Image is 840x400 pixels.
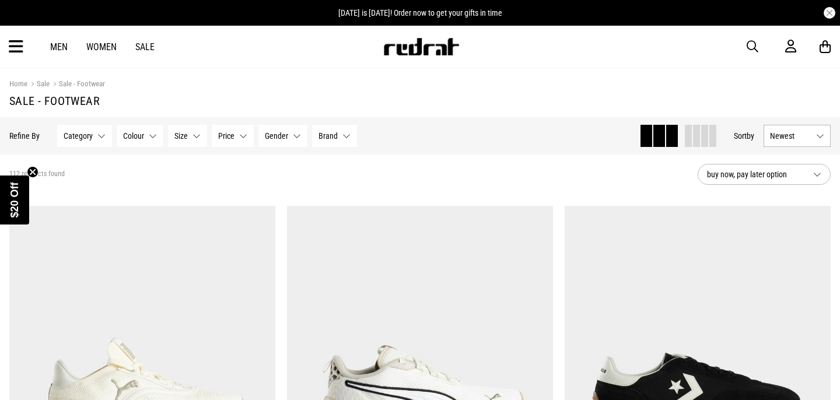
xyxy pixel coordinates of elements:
button: Sortby [734,129,754,143]
span: Size [174,131,188,141]
span: Newest [770,131,811,141]
a: Sale [27,79,50,90]
button: Price [212,125,254,147]
span: Colour [123,131,144,141]
a: Men [50,41,68,52]
button: Size [168,125,207,147]
button: Gender [258,125,307,147]
p: Refine By [9,131,40,141]
span: Gender [265,131,288,141]
a: Home [9,79,27,88]
a: Women [86,41,117,52]
span: Brand [318,131,338,141]
button: Newest [764,125,831,147]
button: Category [57,125,112,147]
button: Colour [117,125,163,147]
button: Close teaser [27,166,38,178]
span: Category [64,131,93,141]
span: Price [218,131,235,141]
h1: Sale - Footwear [9,94,831,108]
span: [DATE] is [DATE]! Order now to get your gifts in time [338,8,502,17]
a: Sale - Footwear [50,79,105,90]
button: Brand [312,125,357,147]
a: Sale [135,41,155,52]
span: buy now, pay later option [707,167,804,181]
img: Redrat logo [383,38,460,55]
span: by [747,131,754,141]
button: buy now, pay later option [698,164,831,185]
span: 112 products found [9,170,65,179]
span: $20 Off [9,182,20,217]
